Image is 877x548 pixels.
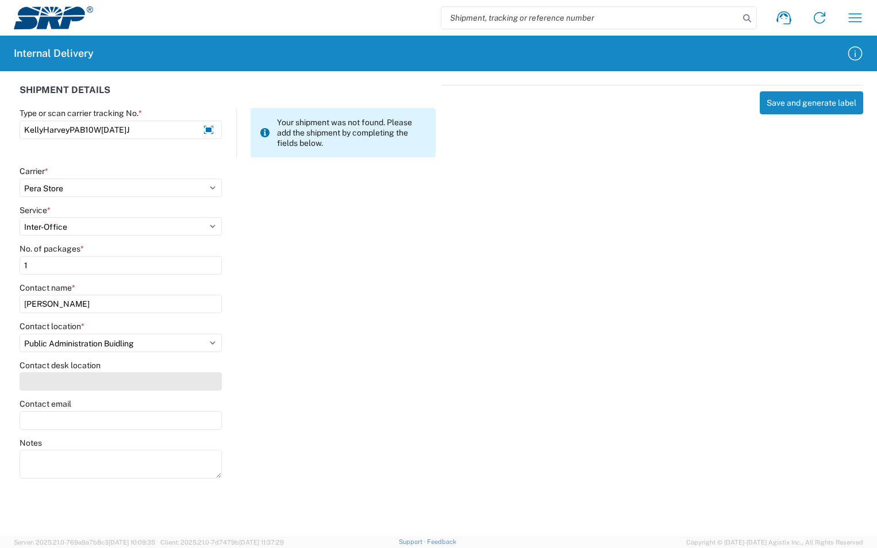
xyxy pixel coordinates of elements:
span: Server: 2025.21.0-769a9a7b8c3 [14,539,155,546]
button: Save and generate label [760,91,863,114]
span: [DATE] 11:37:29 [239,539,284,546]
input: Shipment, tracking or reference number [441,7,739,29]
label: Contact desk location [20,360,101,371]
span: Client: 2025.21.0-7d7479b [160,539,284,546]
span: Your shipment was not found. Please add the shipment by completing the fields below. [277,117,427,148]
a: Support [399,538,428,545]
span: [DATE] 10:09:35 [109,539,155,546]
label: Type or scan carrier tracking No. [20,108,142,118]
img: srp [14,6,93,29]
label: Contact name [20,283,75,293]
label: Contact email [20,399,71,409]
a: Feedback [427,538,456,545]
label: No. of packages [20,244,84,254]
label: Contact location [20,321,84,331]
h2: Internal Delivery [14,47,94,60]
span: Copyright © [DATE]-[DATE] Agistix Inc., All Rights Reserved [686,537,863,547]
div: SHIPMENT DETAILS [20,85,436,108]
label: Service [20,205,51,215]
label: Notes [20,438,42,448]
label: Carrier [20,166,48,176]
